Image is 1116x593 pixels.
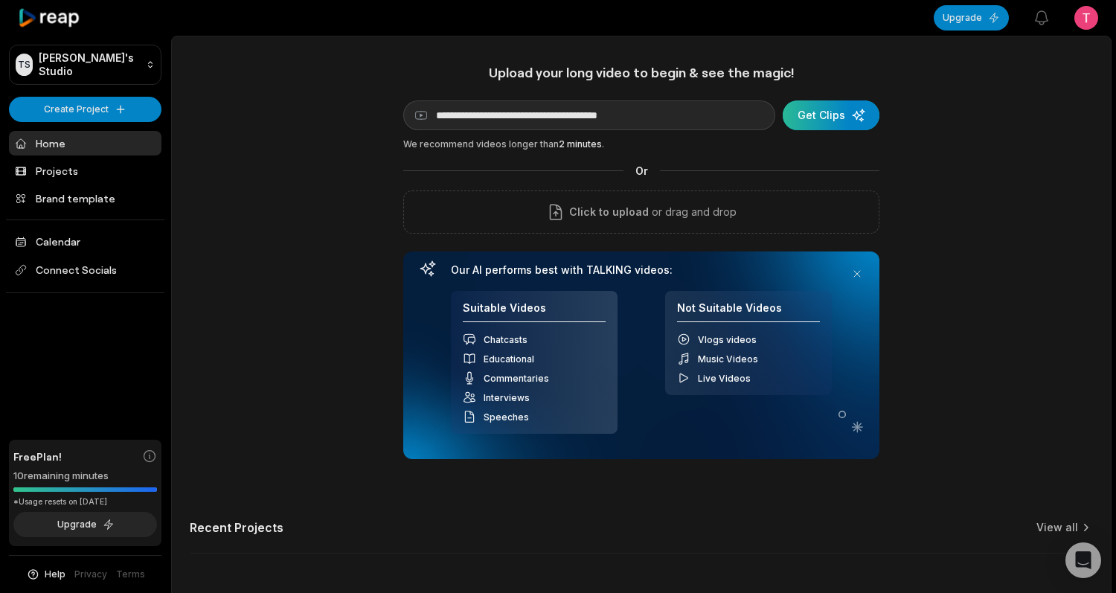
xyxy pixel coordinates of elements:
a: Projects [9,158,161,183]
span: Help [45,568,65,581]
a: Brand template [9,186,161,211]
span: Interviews [484,392,530,403]
a: Privacy [74,568,107,581]
span: Chatcasts [484,334,527,345]
div: Open Intercom Messenger [1065,542,1101,578]
span: Educational [484,353,534,365]
span: Speeches [484,411,529,423]
div: *Usage resets on [DATE] [13,496,157,507]
h2: Recent Projects [190,520,283,535]
p: or drag and drop [649,203,737,221]
span: Click to upload [569,203,649,221]
div: TS [16,54,33,76]
h1: Upload your long video to begin & see the magic! [403,64,879,81]
span: Live Videos [698,373,751,384]
span: Vlogs videos [698,334,757,345]
span: Music Videos [698,353,758,365]
a: Terms [116,568,145,581]
span: Commentaries [484,373,549,384]
p: [PERSON_NAME]'s Studio [39,51,140,78]
a: Calendar [9,229,161,254]
a: Home [9,131,161,156]
button: Upgrade [934,5,1009,31]
button: Create Project [9,97,161,122]
button: Upgrade [13,512,157,537]
button: Help [26,568,65,581]
h4: Not Suitable Videos [677,301,820,323]
span: Connect Socials [9,257,161,283]
a: View all [1036,520,1078,535]
span: Or [623,163,660,179]
span: Free Plan! [13,449,62,464]
button: Get Clips [783,100,879,130]
h4: Suitable Videos [463,301,606,323]
h3: Our AI performs best with TALKING videos: [451,263,832,277]
div: 10 remaining minutes [13,469,157,484]
span: 2 minutes [559,138,602,150]
div: We recommend videos longer than . [403,138,879,151]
